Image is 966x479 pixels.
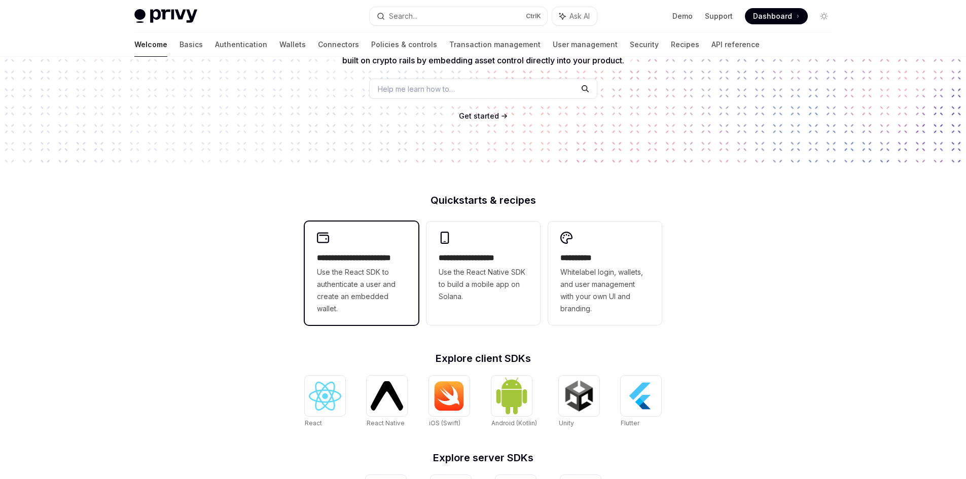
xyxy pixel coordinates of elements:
[371,32,437,57] a: Policies & controls
[559,419,574,427] span: Unity
[367,376,407,428] a: React NativeReact Native
[305,453,662,463] h2: Explore server SDKs
[370,7,547,25] button: Search...CtrlK
[134,9,197,23] img: light logo
[459,111,499,121] a: Get started
[459,112,499,120] span: Get started
[439,266,528,303] span: Use the React Native SDK to build a mobile app on Solana.
[563,380,595,412] img: Unity
[745,8,808,24] a: Dashboard
[705,11,733,21] a: Support
[279,32,306,57] a: Wallets
[305,376,345,428] a: ReactReact
[672,11,693,21] a: Demo
[625,380,657,412] img: Flutter
[429,419,460,427] span: iOS (Swift)
[753,11,792,21] span: Dashboard
[495,377,528,415] img: Android (Kotlin)
[317,266,406,315] span: Use the React SDK to authenticate a user and create an embedded wallet.
[491,419,537,427] span: Android (Kotlin)
[309,382,341,411] img: React
[305,195,662,205] h2: Quickstarts & recipes
[630,32,659,57] a: Security
[305,353,662,363] h2: Explore client SDKs
[491,376,537,428] a: Android (Kotlin)Android (Kotlin)
[621,376,661,428] a: FlutterFlutter
[671,32,699,57] a: Recipes
[180,32,203,57] a: Basics
[560,266,650,315] span: Whitelabel login, wallets, and user management with your own UI and branding.
[569,11,590,21] span: Ask AI
[134,32,167,57] a: Welcome
[711,32,760,57] a: API reference
[621,419,639,427] span: Flutter
[215,32,267,57] a: Authentication
[559,376,599,428] a: UnityUnity
[378,84,455,94] span: Help me learn how to…
[371,381,403,410] img: React Native
[816,8,832,24] button: Toggle dark mode
[548,222,662,325] a: **** *****Whitelabel login, wallets, and user management with your own UI and branding.
[552,7,597,25] button: Ask AI
[367,419,405,427] span: React Native
[526,12,541,20] span: Ctrl K
[318,32,359,57] a: Connectors
[429,376,470,428] a: iOS (Swift)iOS (Swift)
[449,32,541,57] a: Transaction management
[433,381,466,411] img: iOS (Swift)
[389,10,417,22] div: Search...
[305,419,322,427] span: React
[426,222,540,325] a: **** **** **** ***Use the React Native SDK to build a mobile app on Solana.
[553,32,618,57] a: User management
